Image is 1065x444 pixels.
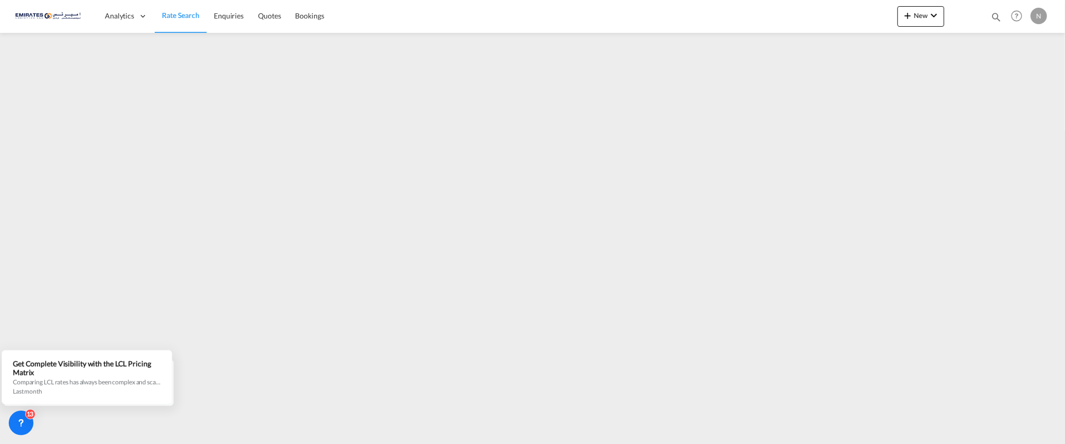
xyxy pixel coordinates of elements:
[1008,7,1025,25] span: Help
[990,11,1002,27] div: icon-magnify
[902,11,940,20] span: New
[990,11,1002,23] md-icon: icon-magnify
[902,9,914,22] md-icon: icon-plus 400-fg
[105,11,134,21] span: Analytics
[1008,7,1031,26] div: Help
[1031,8,1047,24] div: N
[928,9,940,22] md-icon: icon-chevron-down
[15,5,85,28] img: c67187802a5a11ec94275b5db69a26e6.png
[162,11,199,20] span: Rate Search
[258,11,281,20] span: Quotes
[214,11,244,20] span: Enquiries
[296,11,324,20] span: Bookings
[897,6,944,27] button: icon-plus 400-fgNewicon-chevron-down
